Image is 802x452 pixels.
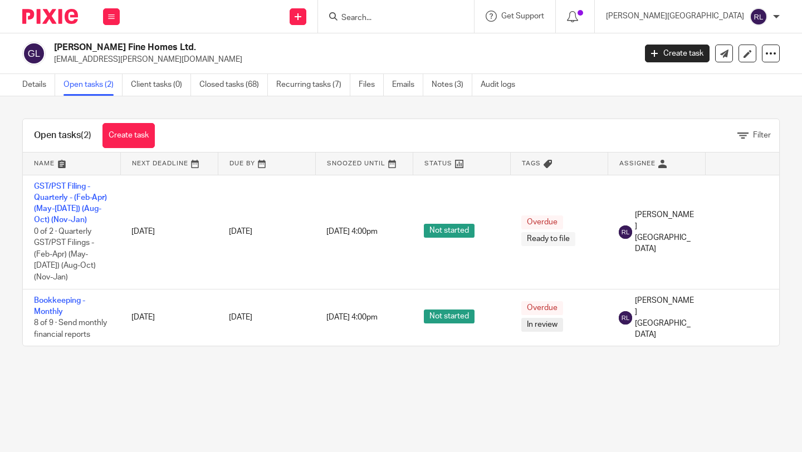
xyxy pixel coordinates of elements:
span: Overdue [521,301,563,315]
a: Client tasks (0) [131,74,191,96]
span: [DATE] 4:00pm [326,314,378,322]
a: GST/PST Filing - Quarterly - (Feb-Apr) (May-[DATE]) (Aug-Oct) (Nov-Jan) [34,183,107,224]
span: [PERSON_NAME][GEOGRAPHIC_DATA] [635,209,694,254]
td: [DATE] [120,175,218,289]
span: (2) [81,131,91,140]
img: Pixie [22,9,78,24]
a: Closed tasks (68) [199,74,268,96]
span: Tags [522,160,541,166]
a: Emails [392,74,423,96]
a: Recurring tasks (7) [276,74,350,96]
a: Create task [102,123,155,148]
td: [DATE] [120,289,218,346]
span: Not started [424,309,475,323]
span: Status [424,160,452,166]
img: svg%3E [619,225,632,239]
span: Not started [424,224,475,238]
span: Get Support [501,12,544,20]
span: [DATE] [229,313,252,321]
a: Notes (3) [432,74,472,96]
a: Open tasks (2) [63,74,123,96]
span: [DATE] [229,228,252,236]
span: [DATE] 4:00pm [326,228,378,236]
h2: [PERSON_NAME] Fine Homes Ltd. [54,42,514,53]
span: [PERSON_NAME][GEOGRAPHIC_DATA] [635,295,694,340]
a: Create task [645,45,710,62]
span: 0 of 2 · Quarterly GST/PST Filings - (Feb-Apr) (May-[DATE]) (Aug-Oct) (Nov-Jan) [34,228,96,281]
a: Files [359,74,384,96]
span: Overdue [521,215,563,229]
a: Audit logs [481,74,524,96]
img: svg%3E [750,8,767,26]
span: 8 of 9 · Send monthly financial reports [34,320,107,339]
span: Snoozed Until [327,160,385,166]
img: svg%3E [619,311,632,325]
p: [PERSON_NAME][GEOGRAPHIC_DATA] [606,11,744,22]
a: Bookkeeping - Monthly [34,297,85,316]
span: Ready to file [521,232,575,246]
p: [EMAIL_ADDRESS][PERSON_NAME][DOMAIN_NAME] [54,54,628,65]
img: svg%3E [22,42,46,65]
h1: Open tasks [34,130,91,141]
a: Details [22,74,55,96]
span: In review [521,318,563,332]
span: Filter [753,131,771,139]
input: Search [340,13,441,23]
